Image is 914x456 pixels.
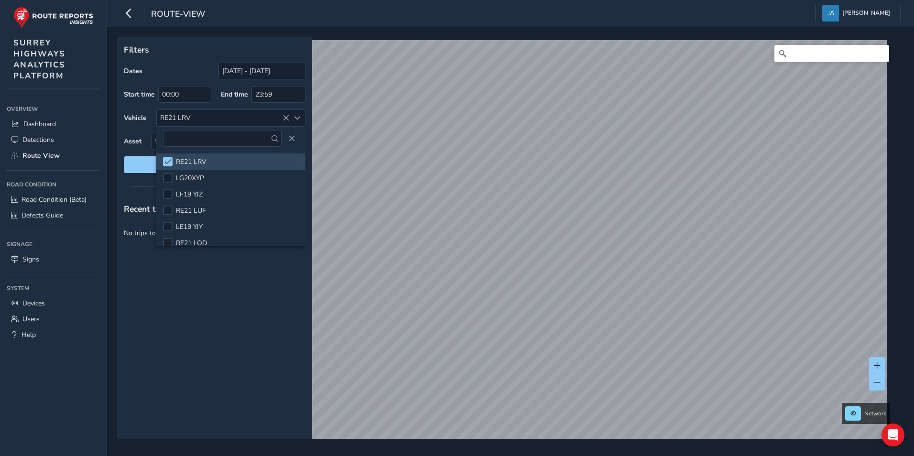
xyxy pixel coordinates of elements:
[822,5,893,22] button: [PERSON_NAME]
[822,5,839,22] img: diamond-layout
[124,90,155,99] label: Start time
[152,133,289,149] span: Select an asset code
[22,330,36,339] span: Help
[151,8,205,22] span: route-view
[117,221,312,245] p: No trips to show.
[22,151,60,160] span: Route View
[176,174,204,183] span: LG20XYP
[176,206,206,215] span: RE21 LUF
[13,37,65,81] span: SURREY HIGHWAYS ANALYTICS PLATFORM
[7,102,100,116] div: Overview
[842,5,890,22] span: [PERSON_NAME]
[7,116,100,132] a: Dashboard
[7,327,100,343] a: Help
[7,177,100,192] div: Road Condition
[23,119,56,129] span: Dashboard
[881,423,904,446] div: Open Intercom Messenger
[7,281,100,295] div: System
[131,160,298,169] span: Reset filters
[7,251,100,267] a: Signs
[7,192,100,207] a: Road Condition (Beta)
[124,203,171,215] span: Recent trips
[176,190,203,199] span: LF19 YJZ
[22,315,40,324] span: Users
[22,299,45,308] span: Devices
[7,207,100,223] a: Defects Guide
[124,66,142,76] label: Dates
[124,43,305,56] p: Filters
[285,132,298,145] button: Close
[7,148,100,163] a: Route View
[176,222,203,231] span: LE19 YJY
[221,90,248,99] label: End time
[7,311,100,327] a: Users
[7,237,100,251] div: Signage
[120,40,887,450] canvas: Map
[22,135,54,144] span: Detections
[22,195,87,204] span: Road Condition (Beta)
[176,239,207,248] span: RE21 LOD
[13,7,93,28] img: rr logo
[7,295,100,311] a: Devices
[864,410,886,417] span: Network
[774,45,889,62] input: Search
[22,255,39,264] span: Signs
[124,156,305,173] button: Reset filters
[124,137,141,146] label: Asset
[22,211,63,220] span: Defects Guide
[176,157,207,166] span: RE21 LRV
[7,132,100,148] a: Detections
[124,113,147,122] label: Vehicle
[157,110,289,126] div: RE21 LRV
